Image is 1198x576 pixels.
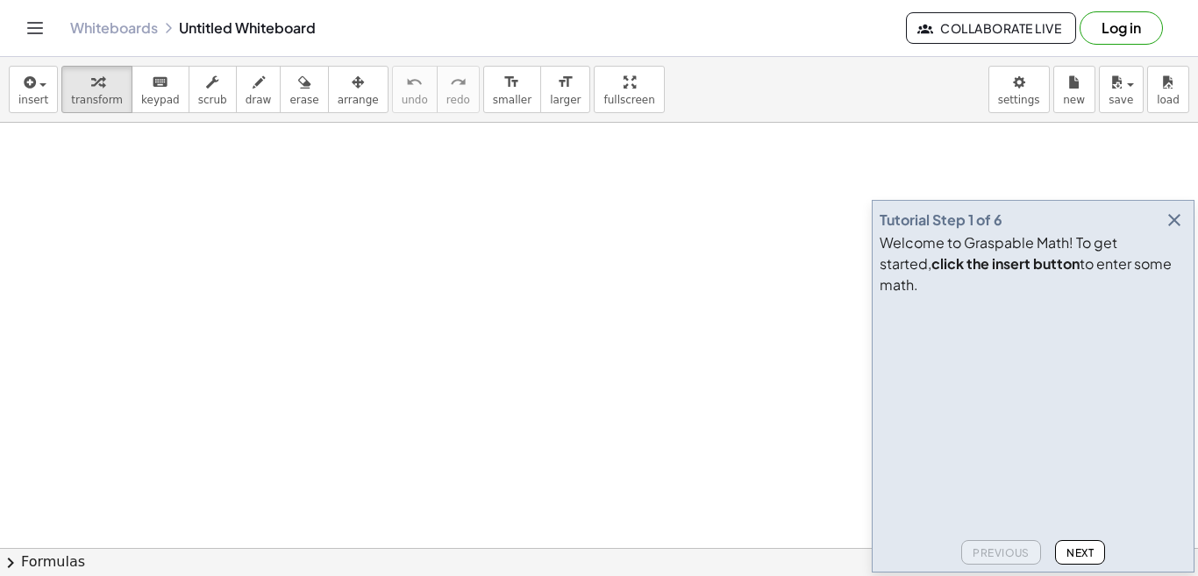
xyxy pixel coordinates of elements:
span: draw [246,94,272,106]
button: Next [1055,540,1105,565]
span: redo [446,94,470,106]
a: Whiteboards [70,19,158,37]
i: format_size [557,72,574,93]
span: insert [18,94,48,106]
button: erase [280,66,328,113]
i: keyboard [152,72,168,93]
button: format_sizesmaller [483,66,541,113]
span: larger [550,94,581,106]
button: Log in [1080,11,1163,45]
span: save [1109,94,1133,106]
button: insert [9,66,58,113]
button: Toggle navigation [21,14,49,42]
button: Collaborate Live [906,12,1076,44]
span: undo [402,94,428,106]
button: new [1053,66,1095,113]
button: transform [61,66,132,113]
button: keyboardkeypad [132,66,189,113]
span: keypad [141,94,180,106]
i: undo [406,72,423,93]
span: scrub [198,94,227,106]
button: save [1099,66,1144,113]
button: redoredo [437,66,480,113]
span: load [1157,94,1180,106]
span: Next [1066,546,1094,559]
button: arrange [328,66,389,113]
i: format_size [503,72,520,93]
button: scrub [189,66,237,113]
button: settings [988,66,1050,113]
span: arrange [338,94,379,106]
span: smaller [493,94,531,106]
span: new [1063,94,1085,106]
span: Collaborate Live [921,20,1061,36]
i: redo [450,72,467,93]
div: Welcome to Graspable Math! To get started, to enter some math. [880,232,1187,295]
button: undoundo [392,66,438,113]
button: draw [236,66,282,113]
button: fullscreen [594,66,664,113]
span: settings [998,94,1040,106]
button: format_sizelarger [540,66,590,113]
div: Tutorial Step 1 of 6 [880,210,1002,231]
span: transform [71,94,123,106]
button: load [1147,66,1189,113]
span: erase [289,94,318,106]
span: fullscreen [603,94,654,106]
b: click the insert button [931,254,1080,273]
